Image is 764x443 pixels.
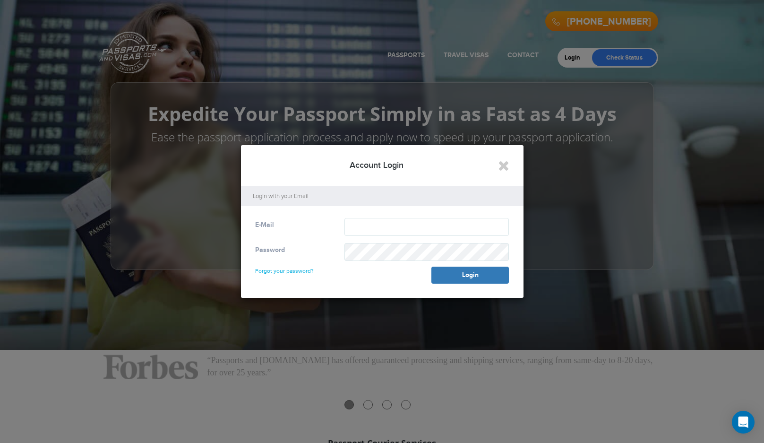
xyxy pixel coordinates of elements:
span: Account Login [350,160,403,170]
label: Password [255,245,285,255]
label: E-Mail [255,220,274,230]
button: Login [431,267,509,284]
button: Close [498,158,509,174]
p: Login with your Email [253,192,516,201]
div: Open Intercom Messenger [732,411,755,434]
a: Forgot your password? [255,259,314,274]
